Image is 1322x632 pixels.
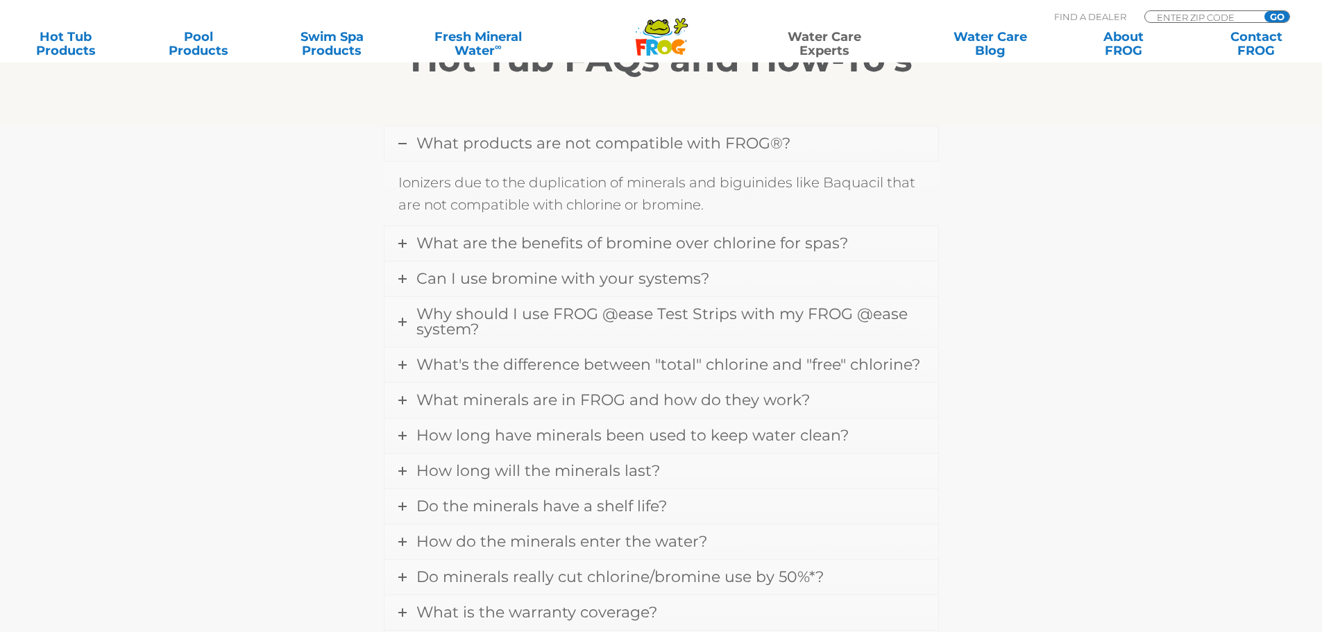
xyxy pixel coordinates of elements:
span: What are the benefits of bromine over chlorine for spas? [416,234,848,253]
a: How do the minerals enter the water? [384,524,938,559]
span: How long have minerals been used to keep water clean? [416,426,849,445]
a: Why should I use FROG @ease Test Strips with my FROG @ease system? [384,297,938,347]
span: Do the minerals have a shelf life? [416,497,667,515]
span: How long will the minerals last? [416,461,660,480]
a: Hot TubProducts [14,30,117,58]
a: How long will the minerals last? [384,454,938,488]
span: What is the warranty coverage? [416,603,657,622]
span: Can I use bromine with your systems? [416,269,709,288]
a: Water CareExperts [740,30,908,58]
a: ContactFROG [1205,30,1308,58]
a: AboutFROG [1071,30,1175,58]
sup: ∞ [495,41,502,52]
span: What minerals are in FROG and how do they work? [416,391,810,409]
span: Do minerals really cut chlorine/bromine use by 50%*? [416,567,824,586]
span: Why should I use FROG @ease Test Strips with my FROG @ease system? [416,305,908,339]
a: Do the minerals have a shelf life? [384,489,938,524]
span: What products are not compatible with FROG®? [416,134,790,153]
a: Do minerals really cut chlorine/bromine use by 50%*? [384,560,938,595]
a: Fresh MineralWater∞ [413,30,543,58]
a: What is the warranty coverage? [384,595,938,630]
a: What minerals are in FROG and how do they work? [384,383,938,418]
span: How do the minerals enter the water? [416,532,707,551]
input: Zip Code Form [1155,11,1249,23]
a: How long have minerals been used to keep water clean? [384,418,938,453]
span: What's the difference between "total" chlorine and "free" chlorine? [416,355,920,374]
a: PoolProducts [147,30,251,58]
a: What are the benefits of bromine over chlorine for spas? [384,226,938,261]
a: Swim SpaProducts [280,30,384,58]
a: Water CareBlog [938,30,1042,58]
a: Can I use bromine with your systems? [384,262,938,296]
a: What products are not compatible with FROG®? [384,126,938,161]
input: GO [1264,11,1289,22]
p: Ionizers due to the duplication of minerals and biguinides like Baquacil that are not compatible ... [398,171,924,216]
p: Find A Dealer [1054,10,1126,23]
a: What's the difference between "total" chlorine and "free" chlorine? [384,348,938,382]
